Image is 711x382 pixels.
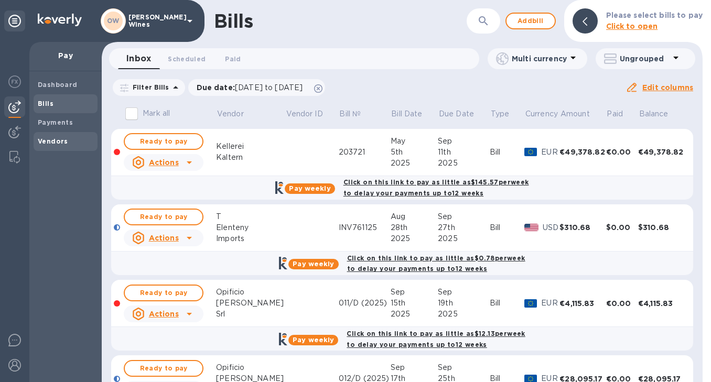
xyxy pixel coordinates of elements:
div: Due date:[DATE] to [DATE] [188,79,326,96]
div: €49,378.82 [559,147,606,157]
button: Ready to pay [124,285,203,301]
p: Mark all [143,108,170,119]
div: Sep [438,136,490,147]
div: 5th [391,147,438,158]
span: Vendor ID [286,108,337,119]
div: INV761125 [339,222,391,233]
span: Ready to pay [133,287,194,299]
span: Bill Date [391,108,436,119]
div: Sep [438,211,490,222]
img: Foreign exchange [8,75,21,88]
p: EUR [541,147,559,158]
div: Unpin categories [4,10,25,31]
p: Balance [639,108,669,119]
span: Inbox [126,51,151,66]
div: 19th [438,298,490,309]
span: Ready to pay [133,135,194,148]
div: [PERSON_NAME] [216,298,285,309]
p: Due date : [197,82,308,93]
div: May [391,136,438,147]
div: Kellerei [216,141,285,152]
div: 2025 [438,309,490,320]
b: Click on this link to pay as little as $12.13 per week to delay your payments up to 12 weeks [347,330,525,348]
div: Bill [490,222,524,233]
div: Sep [391,362,438,373]
p: Pay [38,50,93,61]
div: 2025 [391,158,438,169]
p: Ungrouped [620,53,670,64]
u: Actions [149,158,179,167]
span: Scheduled [168,53,206,64]
b: OW [107,17,120,25]
p: Paid [607,108,623,119]
div: Srl [216,309,285,320]
div: 2025 [438,158,490,169]
div: €49,378.82 [638,147,685,157]
span: Ready to pay [133,211,194,223]
div: 2025 [391,233,438,244]
span: Amount [561,108,604,119]
div: Elenteny [216,222,285,233]
button: Addbill [505,13,556,29]
b: Payments [38,118,73,126]
div: Kaltern [216,152,285,163]
b: Click on this link to pay as little as $145.57 per week to delay your payments up to 12 weeks [343,178,529,197]
div: €0.00 [606,147,638,157]
div: 11th [438,147,490,158]
div: 011/D (2025) [339,298,391,309]
button: Ready to pay [124,209,203,225]
u: Actions [149,310,179,318]
span: Balance [639,108,682,119]
span: Due Date [439,108,488,119]
b: Click on this link to pay as little as $0.78 per week to delay your payments up to 12 weeks [347,254,525,273]
div: Sep [438,287,490,298]
b: Bills [38,100,53,107]
div: 2025 [391,309,438,320]
p: Currency [525,108,558,119]
div: Sep [391,287,438,298]
b: Dashboard [38,81,78,89]
button: Ready to pay [124,360,203,377]
b: Click to open [606,22,658,30]
div: Bill [490,298,524,309]
div: Bill [490,147,524,158]
span: Vendor [217,108,257,119]
span: Type [491,108,523,119]
div: 28th [391,222,438,233]
span: [DATE] to [DATE] [235,83,303,92]
span: Paid [225,53,241,64]
div: 15th [391,298,438,309]
p: EUR [541,298,559,309]
p: Vendor ID [286,108,323,119]
div: €0.00 [606,298,638,309]
b: Pay weekly [293,336,334,344]
span: Paid [607,108,637,119]
div: Aug [391,211,438,222]
p: USD [543,222,559,233]
p: Multi currency [512,53,567,64]
div: T [216,211,285,222]
div: $310.68 [559,222,606,233]
span: Bill № [339,108,374,119]
img: USD [524,224,538,231]
p: Filter Bills [128,83,169,92]
div: Opificio [216,287,285,298]
div: 27th [438,222,490,233]
u: Actions [149,234,179,242]
div: $0.00 [606,222,638,233]
img: Logo [38,14,82,26]
div: Sep [438,362,490,373]
div: Opificio [216,362,285,373]
p: Type [491,108,510,119]
div: €4,115.83 [638,298,685,309]
button: Ready to pay [124,133,203,150]
b: Please select bills to pay [606,11,703,19]
p: [PERSON_NAME] Wines [128,14,181,28]
span: Ready to pay [133,362,194,375]
p: Vendor [217,108,244,119]
b: Vendors [38,137,68,145]
div: €4,115.83 [559,298,606,309]
span: Add bill [515,15,546,27]
b: Pay weekly [293,260,334,268]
